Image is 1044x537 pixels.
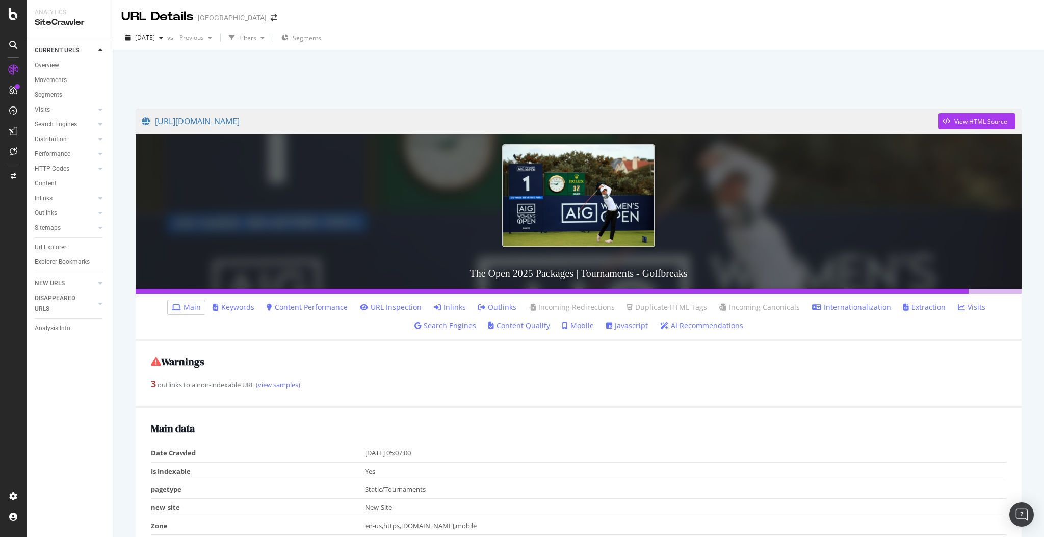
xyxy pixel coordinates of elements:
div: outlinks to a non-indexable URL [151,378,1006,391]
a: Performance [35,149,95,159]
div: View HTML Source [954,117,1007,126]
a: Main [172,302,201,312]
td: en-us,https,[DOMAIN_NAME],mobile [365,517,1007,535]
div: Sitemaps [35,223,61,233]
td: pagetype [151,480,365,499]
div: HTTP Codes [35,164,69,174]
a: Content [35,178,106,189]
span: Segments [293,34,321,42]
div: Explorer Bookmarks [35,257,90,267]
a: (view samples) [254,380,300,389]
div: arrow-right-arrow-left [271,14,277,21]
h2: Main data [151,423,1006,434]
td: Date Crawled [151,444,365,462]
a: Inlinks [434,302,466,312]
a: Sitemaps [35,223,95,233]
a: Content Quality [488,320,550,331]
td: new_site [151,499,365,517]
div: Movements [35,75,67,86]
div: Distribution [35,134,67,145]
div: [GEOGRAPHIC_DATA] [198,13,267,23]
a: AI Recommendations [660,320,743,331]
a: Segments [35,90,106,100]
a: CURRENT URLS [35,45,95,56]
div: NEW URLS [35,278,65,289]
a: Inlinks [35,193,95,204]
a: Distribution [35,134,95,145]
button: View HTML Source [938,113,1015,129]
a: Outlinks [478,302,516,312]
div: Url Explorer [35,242,66,253]
div: Filters [239,34,256,42]
a: Javascript [606,320,648,331]
a: Search Engines [414,320,476,331]
div: Segments [35,90,62,100]
div: CURRENT URLS [35,45,79,56]
div: DISAPPEARED URLS [35,293,86,314]
td: [DATE] 05:07:00 [365,444,1007,462]
a: NEW URLS [35,278,95,289]
div: Overview [35,60,59,71]
td: Yes [365,462,1007,480]
h3: The Open 2025 Packages | Tournaments - Golfbreaks [136,257,1022,289]
a: DISAPPEARED URLS [35,293,95,314]
div: Outlinks [35,208,57,219]
a: Visits [35,104,95,115]
a: Incoming Redirections [529,302,615,312]
a: Duplicate HTML Tags [627,302,707,312]
div: SiteCrawler [35,17,105,29]
td: Is Indexable [151,462,365,480]
td: Zone [151,517,365,535]
td: New-Site [365,499,1007,517]
span: 2025 Aug. 31st [135,33,155,42]
a: Extraction [903,302,946,312]
a: Content Performance [267,302,348,312]
a: Incoming Canonicals [719,302,800,312]
span: Previous [175,33,204,42]
a: Analysis Info [35,323,106,334]
a: Movements [35,75,106,86]
h2: Warnings [151,356,1006,367]
button: Previous [175,30,216,46]
a: Explorer Bookmarks [35,257,106,267]
div: Inlinks [35,193,53,204]
a: Search Engines [35,119,95,130]
button: [DATE] [121,30,167,46]
div: Analytics [35,8,105,17]
a: Internationalization [812,302,891,312]
button: Filters [225,30,269,46]
td: Static/Tournaments [365,480,1007,499]
div: URL Details [121,8,194,25]
a: Visits [958,302,985,312]
div: Visits [35,104,50,115]
a: URL Inspection [360,302,422,312]
div: Performance [35,149,70,159]
a: [URL][DOMAIN_NAME] [142,109,938,134]
strong: 3 [151,378,156,390]
span: vs [167,33,175,42]
a: HTTP Codes [35,164,95,174]
a: Mobile [562,320,594,331]
a: Outlinks [35,208,95,219]
div: Analysis Info [35,323,70,334]
a: Url Explorer [35,242,106,253]
button: Segments [277,30,325,46]
div: Content [35,178,57,189]
img: The Open 2025 Packages | Tournaments - Golfbreaks [502,144,655,247]
div: Search Engines [35,119,77,130]
a: Keywords [213,302,254,312]
div: Open Intercom Messenger [1009,502,1034,527]
a: Overview [35,60,106,71]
